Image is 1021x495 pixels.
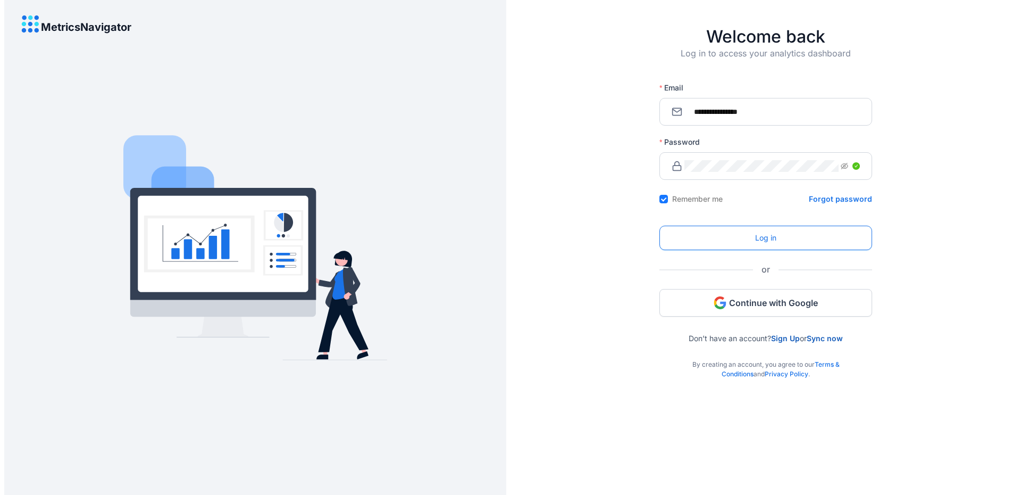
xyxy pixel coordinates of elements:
label: Email [659,82,691,93]
label: Password [659,137,707,147]
button: Continue with Google [659,289,872,317]
div: Log in to access your analytics dashboard [659,47,872,77]
span: eye-invisible [841,162,848,170]
span: or [753,263,779,276]
a: Sign Up [771,334,800,343]
a: Sync now [807,334,843,343]
input: Password [684,160,839,172]
span: Continue with Google [729,297,818,309]
div: By creating an account, you agree to our and . [659,343,872,379]
span: Log in [755,232,776,244]
h4: MetricsNavigator [41,21,131,33]
div: Don’t have an account? or [659,317,872,343]
a: Privacy Policy [765,370,808,378]
h4: Welcome back [659,27,872,47]
button: Log in [659,226,872,250]
input: Email [684,106,860,118]
a: Forgot password [809,194,872,204]
span: Remember me [668,194,727,204]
